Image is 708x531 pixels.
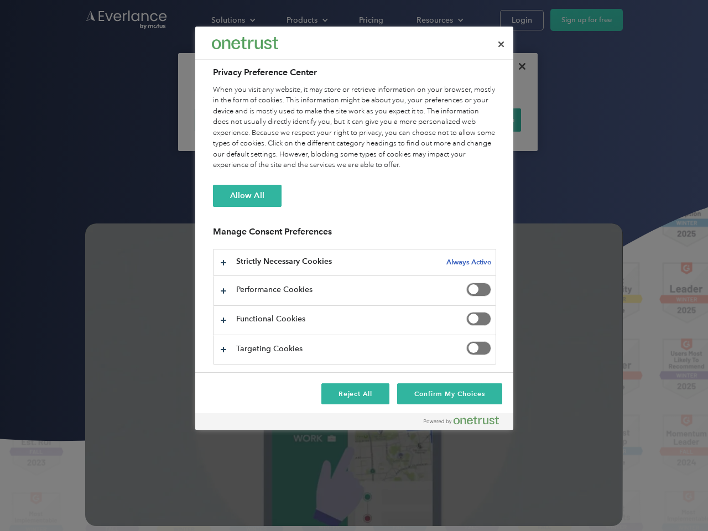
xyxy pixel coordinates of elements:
[212,37,278,49] img: Everlance
[424,416,508,430] a: Powered by OneTrust Opens in a new Tab
[81,66,137,89] input: Submit
[397,383,502,404] button: Confirm My Choices
[213,66,496,79] h2: Privacy Preference Center
[424,416,499,425] img: Powered by OneTrust Opens in a new Tab
[489,32,513,56] button: Close
[195,27,513,430] div: Privacy Preference Center
[195,27,513,430] div: Preference center
[213,226,496,243] h3: Manage Consent Preferences
[321,383,390,404] button: Reject All
[212,32,278,54] div: Everlance
[213,85,496,171] div: When you visit any website, it may store or retrieve information on your browser, mostly in the f...
[213,185,282,207] button: Allow All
